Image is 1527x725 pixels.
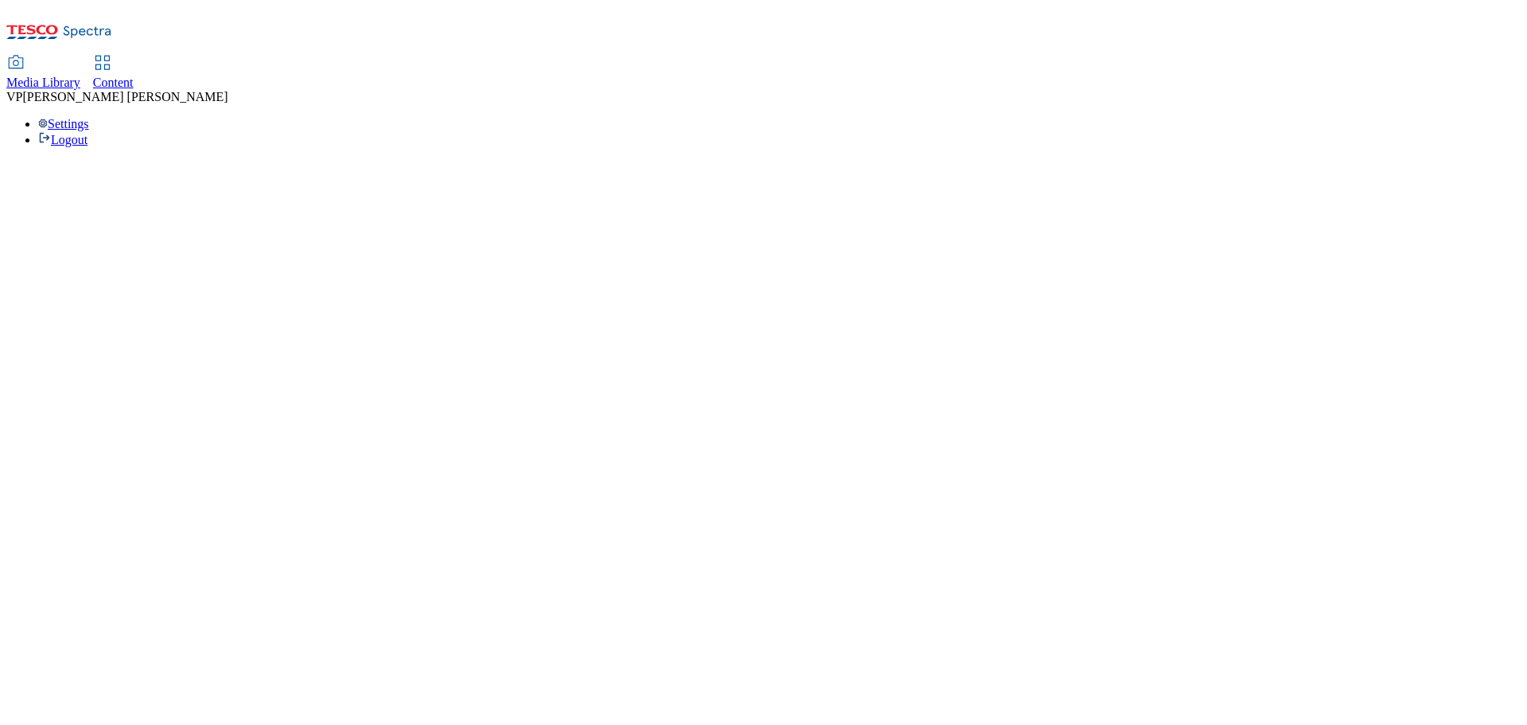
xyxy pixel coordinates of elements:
span: [PERSON_NAME] [PERSON_NAME] [22,90,227,103]
a: Logout [38,133,87,146]
a: Media Library [6,57,80,90]
span: Media Library [6,76,80,89]
a: Settings [38,117,89,131]
span: VP [6,90,22,103]
span: Content [93,76,134,89]
a: Content [93,57,134,90]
